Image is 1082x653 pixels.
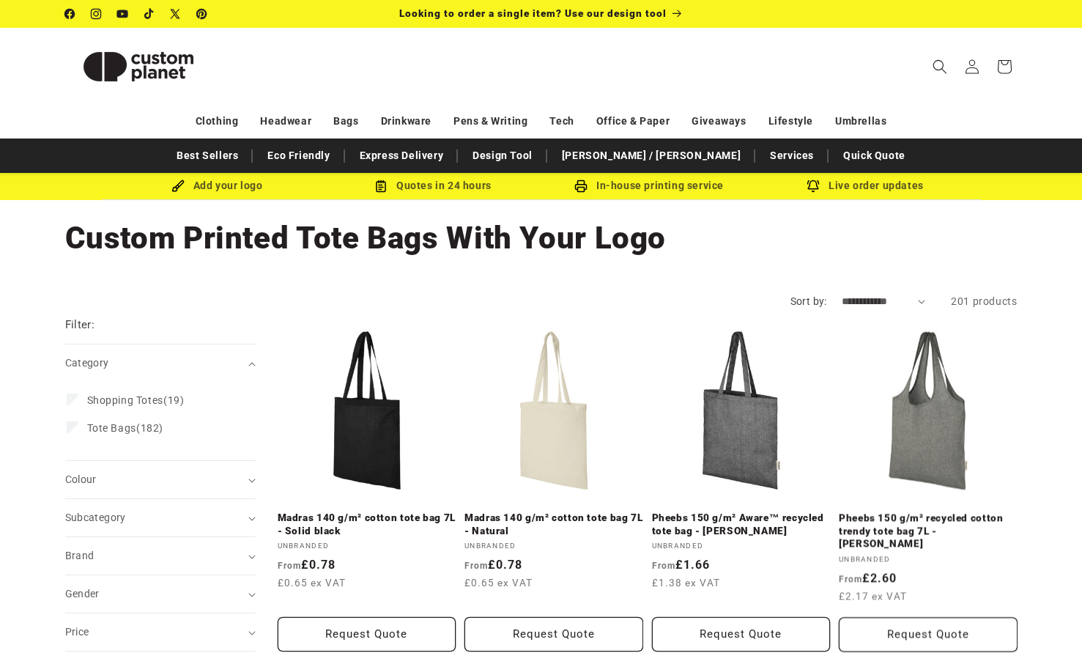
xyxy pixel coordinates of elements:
div: Add your logo [109,177,325,195]
span: Brand [65,550,95,561]
a: Pens & Writing [453,108,527,134]
span: Colour [65,473,97,485]
button: Request Quote [278,617,456,652]
a: Quick Quote [836,143,913,169]
h2: Filter: [65,317,95,333]
img: Custom Planet [65,34,212,100]
a: Madras 140 g/m² cotton tote bag 7L - Natural [464,512,643,537]
a: Lifestyle [768,108,813,134]
span: 201 products [951,295,1017,307]
summary: Category (0 selected) [65,344,256,382]
div: Quotes in 24 hours [325,177,541,195]
a: Office & Paper [596,108,670,134]
span: Category [65,357,109,369]
a: Bags [333,108,358,134]
button: Request Quote [652,617,831,652]
img: Order Updates Icon [374,180,388,193]
a: Giveaways [692,108,746,134]
span: Subcategory [65,512,126,523]
summary: Gender (0 selected) [65,575,256,613]
a: Drinkware [381,108,431,134]
label: Sort by: [790,295,827,307]
summary: Colour (0 selected) [65,461,256,498]
span: Shopping Totes [87,394,163,406]
a: Headwear [260,108,311,134]
a: Design Tool [465,143,540,169]
summary: Brand (0 selected) [65,537,256,575]
span: Gender [65,588,100,599]
div: In-house printing service [541,177,757,195]
iframe: Chat Widget [831,495,1082,653]
h1: Custom Printed Tote Bags With Your Logo [65,218,1018,258]
a: Tech [549,108,574,134]
a: Pheebs 150 g/m² Aware™ recycled tote bag - [PERSON_NAME] [652,512,831,537]
summary: Price [65,613,256,651]
a: Umbrellas [835,108,886,134]
span: Looking to order a single item? Use our design tool [399,7,667,19]
a: [PERSON_NAME] / [PERSON_NAME] [555,143,748,169]
img: Brush Icon [171,180,185,193]
div: Live order updates [757,177,974,195]
a: Custom Planet [59,28,217,105]
span: Tote Bags [87,422,136,434]
a: Eco Friendly [260,143,337,169]
a: Express Delivery [352,143,451,169]
a: Clothing [196,108,239,134]
a: Services [763,143,821,169]
span: Price [65,626,89,638]
a: Madras 140 g/m² cotton tote bag 7L - Solid black [278,512,456,537]
span: (19) [87,394,185,407]
summary: Subcategory (0 selected) [65,499,256,536]
span: (182) [87,421,163,435]
a: Best Sellers [169,143,245,169]
summary: Search [924,51,956,83]
img: Order updates [807,180,820,193]
button: Request Quote [464,617,643,652]
img: In-house printing [574,180,588,193]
